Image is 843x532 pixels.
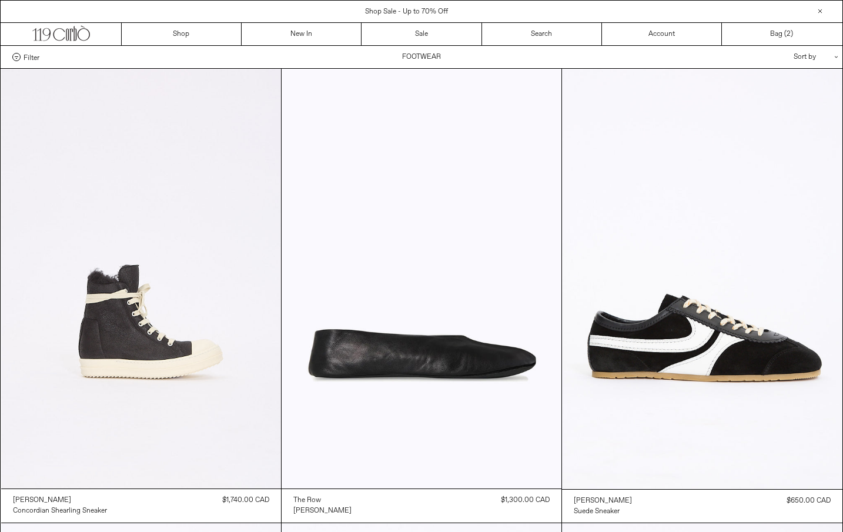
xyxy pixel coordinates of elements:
[562,69,842,489] img: Dries Van Noten Suede Sneaker
[293,495,352,506] a: The Row
[574,507,620,517] div: Suede Sneaker
[787,29,791,39] span: 2
[602,23,722,45] a: Account
[722,23,842,45] a: Bag ()
[122,23,242,45] a: Shop
[574,496,632,506] a: [PERSON_NAME]
[222,495,269,506] div: $1,740.00 CAD
[365,7,448,16] a: Shop Sale - Up to 70% Off
[787,29,793,39] span: )
[282,69,561,488] img: The Row Stella Slipper in black
[13,506,107,516] a: Concordian Shearling Sneaker
[13,495,107,506] a: [PERSON_NAME]
[293,506,352,516] a: [PERSON_NAME]
[13,496,71,506] div: [PERSON_NAME]
[242,23,362,45] a: New In
[787,496,831,506] div: $650.00 CAD
[501,495,550,506] div: $1,300.00 CAD
[574,506,632,517] a: Suede Sneaker
[725,46,831,68] div: Sort by
[482,23,602,45] a: Search
[293,496,321,506] div: The Row
[362,23,481,45] a: Sale
[24,53,39,61] span: Filter
[1,69,281,488] img: Rick Owens Concordian Shearling Sneaker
